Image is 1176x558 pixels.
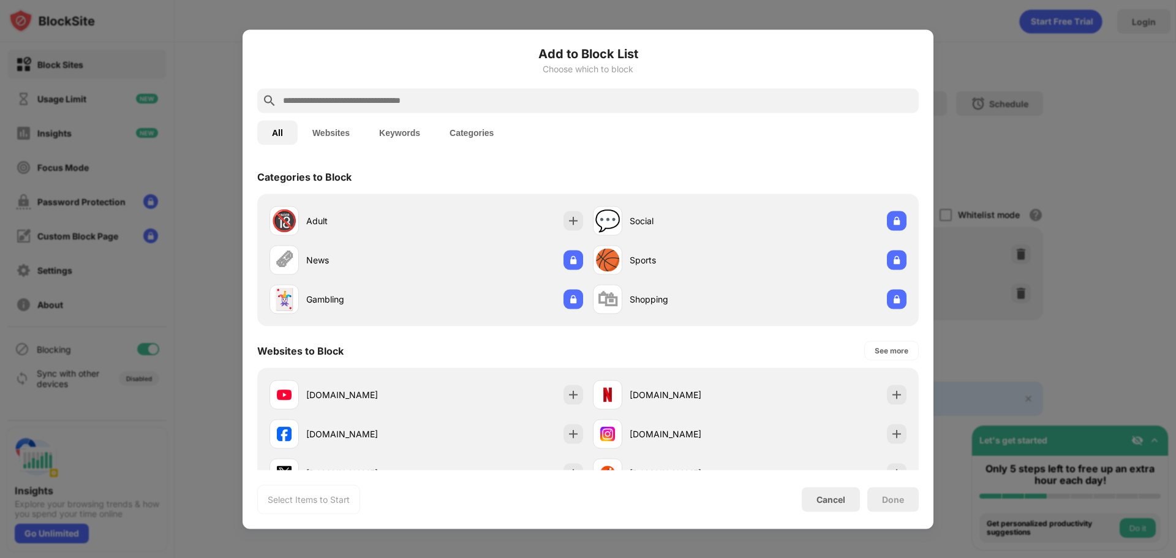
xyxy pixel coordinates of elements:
div: Categories to Block [257,170,352,183]
div: 🃏 [271,287,297,312]
img: favicons [277,466,292,480]
img: favicons [600,426,615,441]
button: Keywords [364,120,435,145]
div: 🛍 [597,287,618,312]
img: favicons [600,387,615,402]
div: [DOMAIN_NAME] [630,388,750,401]
div: 🗞 [274,247,295,273]
div: News [306,254,426,266]
div: [DOMAIN_NAME] [630,428,750,440]
img: favicons [277,387,292,402]
div: [DOMAIN_NAME] [306,467,426,480]
div: Cancel [816,494,845,505]
div: Gambling [306,293,426,306]
div: Done [882,494,904,504]
div: Sports [630,254,750,266]
div: 💬 [595,208,620,233]
div: [DOMAIN_NAME] [306,428,426,440]
div: See more [875,344,908,356]
img: favicons [277,426,292,441]
div: [DOMAIN_NAME] [306,388,426,401]
div: Select Items to Start [268,493,350,505]
div: [DOMAIN_NAME] [630,467,750,480]
div: Shopping [630,293,750,306]
button: Categories [435,120,508,145]
div: Choose which to block [257,64,919,74]
div: 🔞 [271,208,297,233]
button: All [257,120,298,145]
img: search.svg [262,93,277,108]
img: favicons [600,466,615,480]
div: Adult [306,214,426,227]
div: Websites to Block [257,344,344,356]
h6: Add to Block List [257,44,919,62]
div: 🏀 [595,247,620,273]
button: Websites [298,120,364,145]
div: Social [630,214,750,227]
